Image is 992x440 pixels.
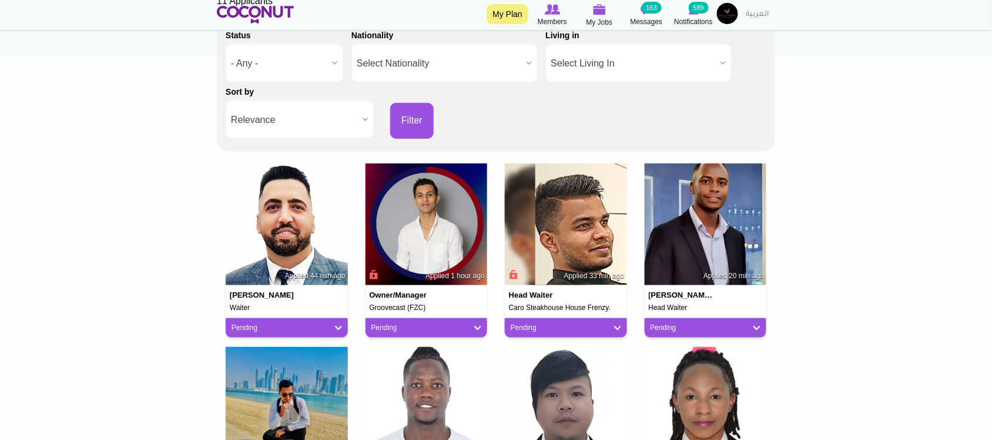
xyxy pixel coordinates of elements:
[551,45,716,82] span: Select Living In
[232,323,342,333] a: Pending
[231,45,327,82] span: - Any -
[357,45,522,82] span: Select Nationality
[226,164,348,286] img: Mohammed Hamed's picture
[649,291,717,299] h4: [PERSON_NAME] Muhoozi
[538,16,567,28] span: Members
[649,304,763,312] h5: Head Waiter
[370,304,484,312] h5: Groovecast (FZC)
[670,3,717,28] a: Notifications Notifications 589
[507,269,518,281] span: Connect to Unlock the Profile
[641,4,652,15] img: Messages
[487,4,528,24] a: My Plan
[593,4,606,15] img: My Jobs
[645,164,767,286] img: Alex Williams Muhoozi's picture
[217,6,294,24] img: Home
[226,86,254,98] label: Sort by
[631,16,663,28] span: Messages
[390,103,434,139] button: Filter
[509,304,623,312] h5: Caro Steakhouse House Frenzy.
[587,16,613,28] span: My Jobs
[674,16,712,28] span: Notifications
[351,29,394,41] label: Nationality
[231,101,358,139] span: Relevance
[230,304,344,312] h5: Waiter
[651,323,761,333] a: Pending
[366,164,488,286] img: younes ouagari's picture
[545,4,560,15] img: Browse Members
[740,3,775,26] a: العربية
[509,291,577,299] h4: Head Waiter
[529,3,576,28] a: Browse Members Members
[230,291,298,299] h4: [PERSON_NAME]
[511,323,621,333] a: Pending
[371,323,482,333] a: Pending
[368,269,378,281] span: Connect to Unlock the Profile
[370,291,438,299] h4: Owner/manager
[576,3,623,28] a: My Jobs My Jobs
[546,29,580,41] label: Living in
[505,164,627,286] img: Sudhanshu Ranjan's picture
[623,3,670,28] a: Messages Messages 163
[226,29,251,41] label: Status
